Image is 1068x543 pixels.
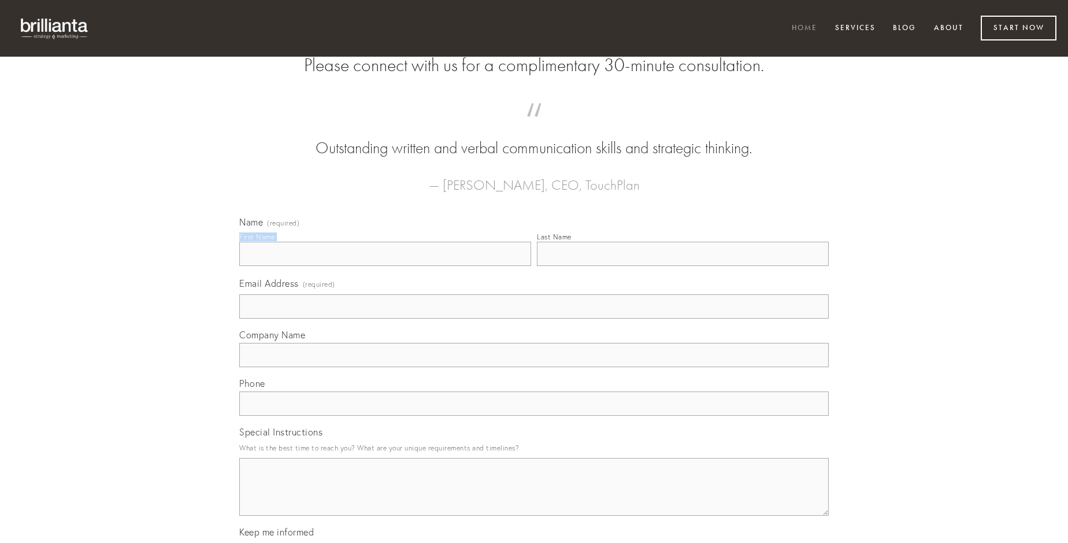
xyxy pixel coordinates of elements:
[258,160,810,197] figcaption: — [PERSON_NAME], CEO, TouchPlan
[239,54,829,76] h2: Please connect with us for a complimentary 30-minute consultation.
[828,19,883,38] a: Services
[926,19,971,38] a: About
[239,378,265,389] span: Phone
[239,426,322,438] span: Special Instructions
[537,232,572,241] div: Last Name
[258,114,810,160] blockquote: Outstanding written and verbal communication skills and strategic thinking.
[258,114,810,137] span: “
[303,276,335,292] span: (required)
[239,278,299,289] span: Email Address
[784,19,825,38] a: Home
[12,12,98,45] img: brillianta - research, strategy, marketing
[239,329,305,341] span: Company Name
[239,216,263,228] span: Name
[239,440,829,456] p: What is the best time to reach you? What are your unique requirements and timelines?
[267,220,299,227] span: (required)
[239,526,314,538] span: Keep me informed
[239,232,275,241] div: First Name
[885,19,924,38] a: Blog
[981,16,1056,40] a: Start Now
